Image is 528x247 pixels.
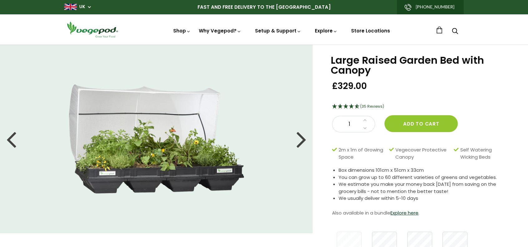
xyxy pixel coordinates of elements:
[360,104,384,109] span: 4.69 Stars - 35 Reviews
[339,167,512,174] li: Box dimensions 101cm x 51cm x 33cm
[339,120,360,128] span: 1
[390,210,418,216] a: Explore here
[395,146,451,161] span: Vegecover Protective Canopy
[339,146,386,161] span: 2m x 1m of Growing Space
[64,4,77,10] img: gb_large.png
[332,208,512,218] p: Also available in a bundle .
[64,21,120,38] img: Vegepod
[173,27,191,34] a: Shop
[315,27,337,34] a: Explore
[452,28,458,35] a: Search
[255,27,301,34] a: Setup & Support
[351,27,390,34] a: Store Locations
[361,116,369,124] a: Increase quantity by 1
[384,115,458,132] button: Add to cart
[331,55,512,75] h1: Large Raised Garden Bed with Canopy
[339,181,512,195] li: We estimate you make your money back [DATE] from saving on the grocery bills - not to mention the...
[339,195,512,202] li: We usually deliver within 5-10 days
[199,27,241,34] a: Why Vegepod?
[332,80,367,92] span: £329.00
[79,4,85,10] a: UK
[332,103,512,111] div: 4.69 Stars - 35 Reviews
[361,124,369,132] a: Decrease quantity by 1
[460,146,509,161] span: Self Watering Wicking Beds
[339,174,512,181] li: You can grow up to 60 different varieties of greens and vegetables.
[69,84,244,194] img: Large Raised Garden Bed with Canopy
